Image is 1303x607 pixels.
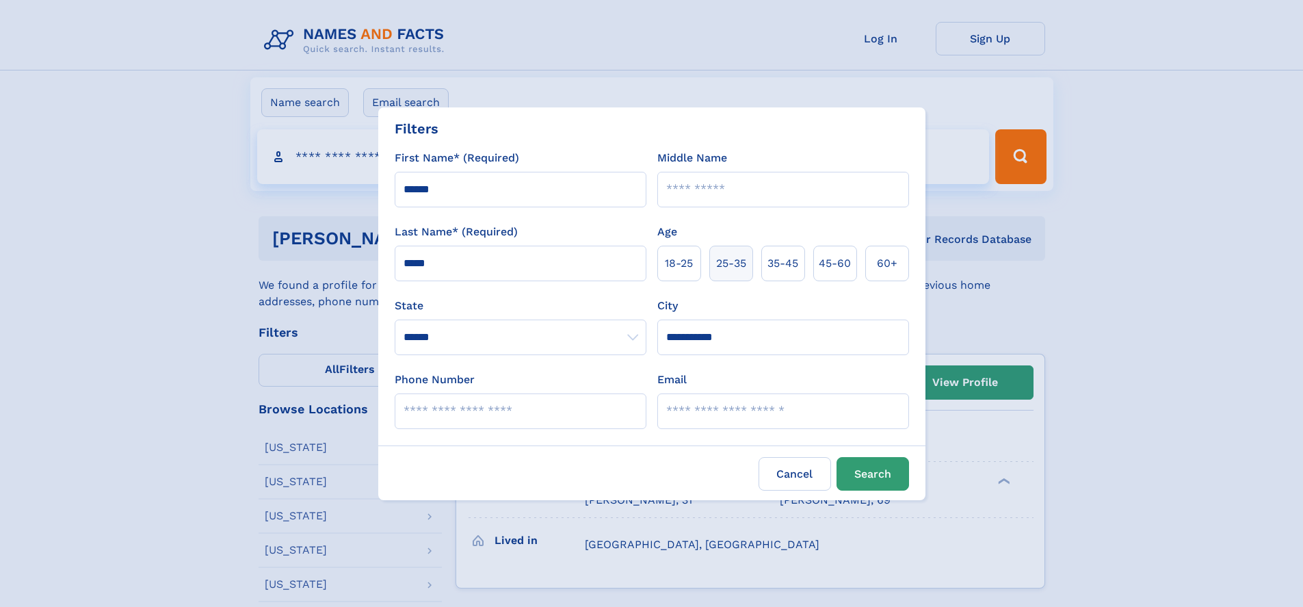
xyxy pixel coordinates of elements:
label: Phone Number [395,372,475,388]
span: 35‑45 [767,255,798,272]
div: Filters [395,118,438,139]
span: 60+ [877,255,897,272]
button: Search [837,457,909,491]
label: Age [657,224,677,240]
label: City [657,298,678,314]
label: State [395,298,646,314]
label: Email [657,372,687,388]
label: Middle Name [657,150,727,166]
span: 45‑60 [819,255,851,272]
label: Last Name* (Required) [395,224,518,240]
label: Cancel [759,457,831,491]
span: 18‑25 [665,255,693,272]
span: 25‑35 [716,255,746,272]
label: First Name* (Required) [395,150,519,166]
